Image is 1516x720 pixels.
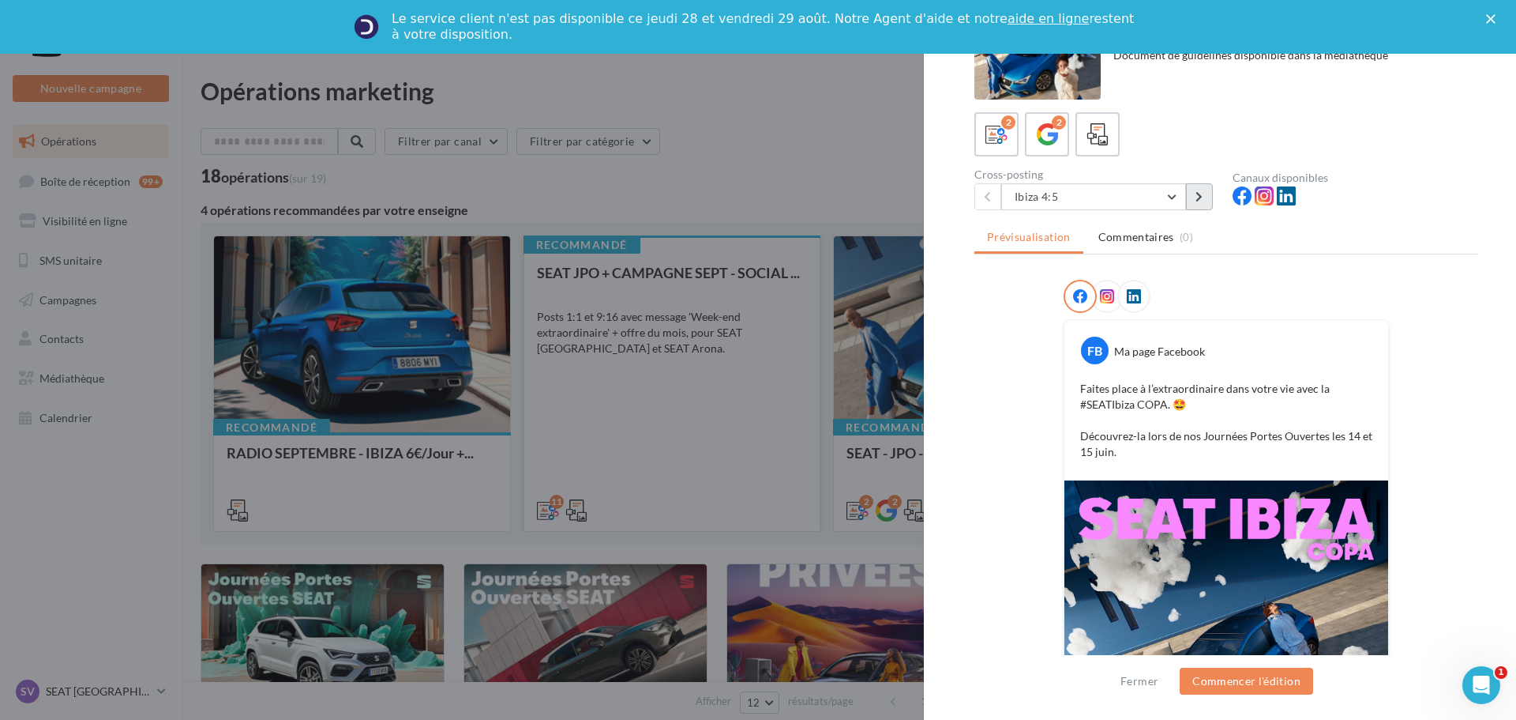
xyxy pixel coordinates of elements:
button: Ibiza 4:5 [1001,183,1186,210]
div: FB [1081,337,1109,364]
span: 1 [1495,666,1507,679]
div: Ma page Facebook [1114,344,1205,360]
span: (0) [1180,231,1193,243]
iframe: Intercom live chat [1462,666,1500,704]
a: aide en ligne [1008,11,1089,26]
div: 2 [1052,115,1066,130]
div: Le service client n'est pas disponible ce jeudi 28 et vendredi 29 août. Notre Agent d'aide et not... [392,11,1137,43]
button: Commencer l'édition [1180,668,1313,695]
p: Faites place à l’extraordinaire dans votre vie avec la #SEATIbiza COPA. 🤩 Découvrez-la lors de no... [1080,381,1372,460]
img: Profile image for Service-Client [354,14,379,40]
button: Fermer [1114,672,1165,691]
div: Cross-posting [974,169,1220,180]
div: Fermer [1486,14,1502,24]
div: 2 [1001,115,1015,130]
span: Commentaires [1098,229,1174,245]
div: Canaux disponibles [1233,172,1478,183]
